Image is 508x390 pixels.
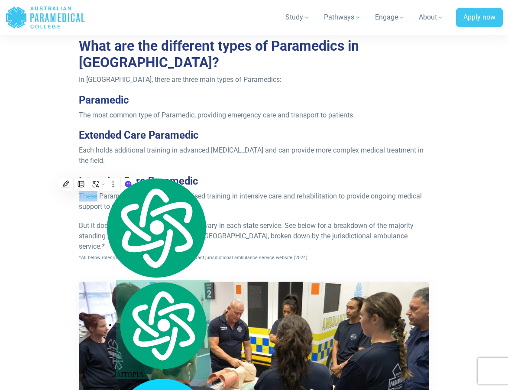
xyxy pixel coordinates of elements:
strong: Extended Care Paramedic [79,129,198,141]
strong: Paramedic [79,94,129,106]
a: Study [280,5,315,29]
span: These Paramedics have more specialised training in intensive care and rehabilitation to provide o... [79,192,422,211]
a: Pathways [319,5,366,29]
span: *All below roles/positions are referenced from the relevant jurisdictional ambulance service webs... [79,255,307,260]
a: Engage [370,5,410,29]
span: What are the different types of Paramedics in [GEOGRAPHIC_DATA]? [79,38,359,71]
a: About [414,5,449,29]
span: Each holds additional training in advanced [MEDICAL_DATA] and can provide more complex medical tr... [79,146,424,165]
span: In [GEOGRAPHIC_DATA], there are three main types of Paramedics: [79,75,282,84]
div: AITOPIA [116,280,210,379]
a: Australian Paramedical College [5,3,85,32]
strong: Intensive Care Paramedic [79,175,198,187]
span: The most common type of Paramedic, providing emergency care and transport to patients. [79,111,355,119]
span: But it doesn’t stop there, Paramedic titles vary in each state service. See below for a breakdown... [79,221,414,261]
a: Apply now [456,8,503,28]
